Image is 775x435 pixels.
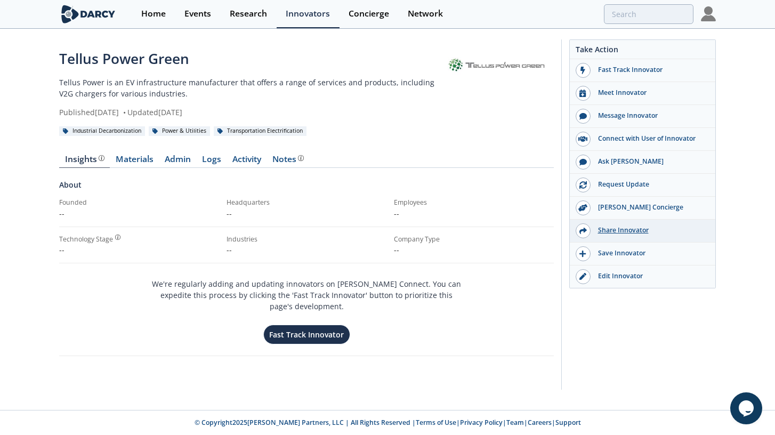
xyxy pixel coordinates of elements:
[115,235,121,240] img: information.svg
[591,65,710,75] div: Fast Track Innovator
[227,235,386,244] div: Industries
[506,418,524,427] a: Team
[110,155,159,168] a: Materials
[59,179,554,198] div: About
[349,10,389,18] div: Concierge
[59,126,145,136] div: Industrial Decarbonization
[570,44,715,59] div: Take Action
[227,198,386,207] div: Headquarters
[267,155,309,168] a: Notes
[408,10,443,18] div: Network
[591,88,710,98] div: Meet Innovator
[570,265,715,288] a: Edit Innovator
[121,107,127,117] span: •
[591,111,710,120] div: Message Innovator
[227,155,267,168] a: Activity
[570,243,715,265] button: Save Innovator
[59,107,443,118] div: Published [DATE] Updated [DATE]
[394,198,554,207] div: Employees
[59,155,110,168] a: Insights
[227,244,386,255] p: --
[416,418,456,427] a: Terms of Use
[59,198,219,207] div: Founded
[591,248,710,258] div: Save Innovator
[184,10,211,18] div: Events
[214,126,306,136] div: Transportation Electrification
[394,244,554,255] p: --
[59,235,113,244] div: Technology Stage
[591,203,710,212] div: [PERSON_NAME] Concierge
[394,208,554,219] p: --
[272,155,304,164] div: Notes
[555,418,581,427] a: Support
[730,392,764,424] iframe: chat widget
[591,225,710,235] div: Share Innovator
[230,10,267,18] div: Research
[227,208,386,219] p: --
[394,235,554,244] div: Company Type
[59,208,219,219] p: --
[141,10,166,18] div: Home
[196,155,227,168] a: Logs
[65,155,104,164] div: Insights
[263,325,350,344] button: Fast Track Innovator
[460,418,503,427] a: Privacy Policy
[286,10,330,18] div: Innovators
[604,4,693,24] input: Advanced Search
[59,77,443,99] p: Tellus Power is an EV infrastructure manufacturer that offers a range of services and products, i...
[19,418,756,428] p: © Copyright 2025 [PERSON_NAME] Partners, LLC | All Rights Reserved | | | | |
[591,180,710,189] div: Request Update
[591,271,710,281] div: Edit Innovator
[528,418,552,427] a: Careers
[99,155,104,161] img: information.svg
[59,244,219,255] div: --
[59,5,117,23] img: logo-wide.svg
[591,157,710,166] div: Ask [PERSON_NAME]
[150,271,463,345] div: We're regularly adding and updating innovators on [PERSON_NAME] Connect. You can expedite this pr...
[298,155,304,161] img: information.svg
[159,155,196,168] a: Admin
[59,49,443,69] div: Tellus Power Green
[591,134,710,143] div: Connect with User of Innovator
[149,126,210,136] div: Power & Utilities
[701,6,716,21] img: Profile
